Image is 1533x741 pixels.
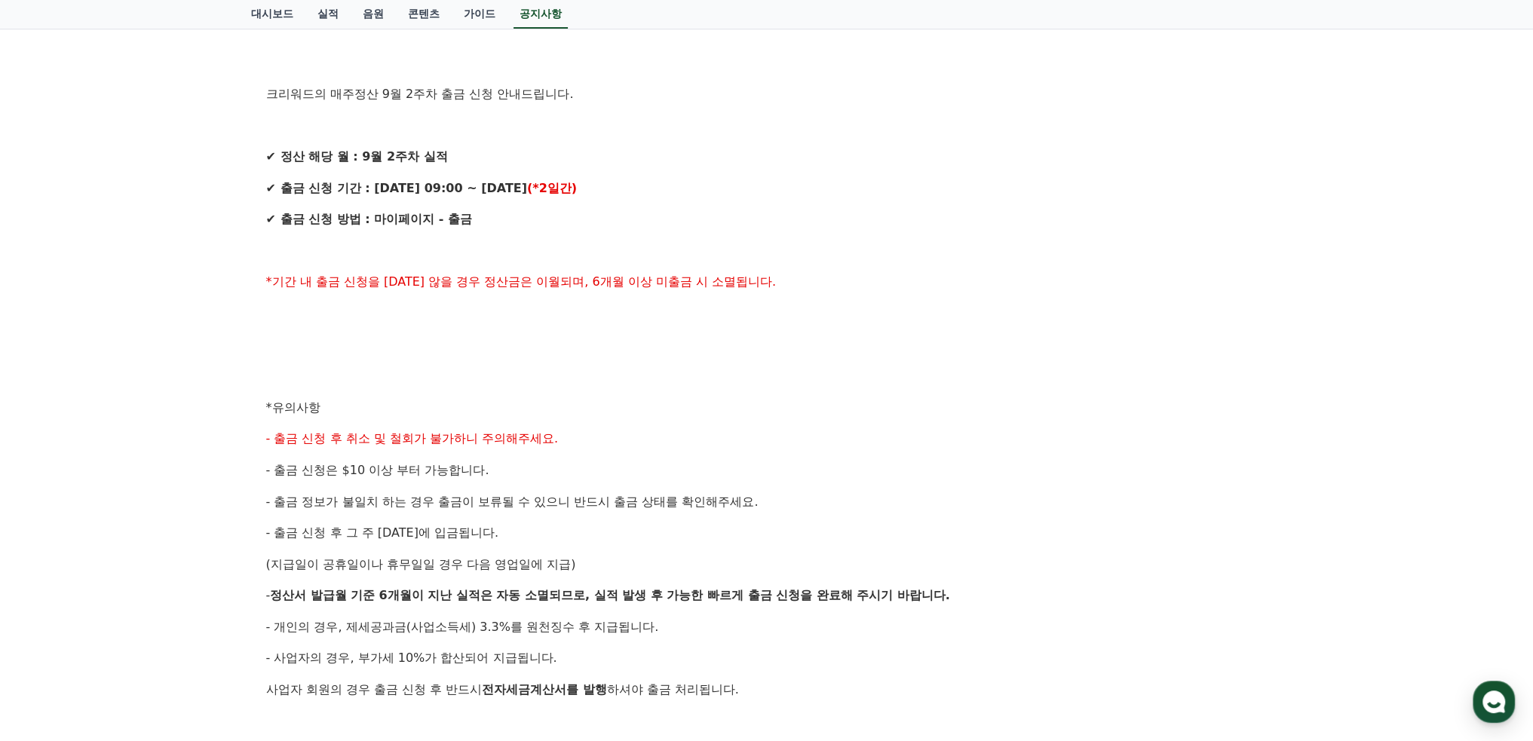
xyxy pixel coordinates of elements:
[266,274,777,289] span: *기간 내 출금 신청을 [DATE] 않을 경우 정산금은 이월되며, 6개월 이상 미출금 시 소멸됩니다.
[100,478,195,516] a: 대화
[266,400,320,415] span: *유의사항
[266,212,472,226] strong: ✔ 출금 신청 방법 : 마이페이지 - 출금
[266,149,448,164] strong: ✔ 정산 해당 월 : 9월 2주차 실적
[266,586,1268,605] p: -
[266,84,1268,104] p: 크리워드의 매주정산 9월 2주차 출금 신청 안내드립니다.
[266,682,483,697] span: 사업자 회원의 경우 출금 신청 후 반드시
[266,463,489,477] span: - 출금 신청은 $10 이상 부터 가능합니다.
[527,181,577,195] strong: (*2일간)
[266,431,559,446] span: - 출금 신청 후 취소 및 철회가 불가하니 주의해주세요.
[266,525,499,540] span: - 출금 신청 후 그 주 [DATE]에 입금됩니다.
[482,682,607,697] strong: 전자세금계산서를 발행
[607,682,739,697] span: 하셔야 출금 처리됩니다.
[48,501,57,513] span: 홈
[5,478,100,516] a: 홈
[266,557,576,571] span: (지급일이 공휴일이나 휴무일일 경우 다음 영업일에 지급)
[266,181,527,195] strong: ✔ 출금 신청 기간 : [DATE] 09:00 ~ [DATE]
[266,495,759,509] span: - 출금 정보가 불일치 하는 경우 출금이 보류될 수 있으니 반드시 출금 상태를 확인해주세요.
[233,501,251,513] span: 설정
[266,651,557,665] span: - 사업자의 경우, 부가세 10%가 합산되어 지급됩니다.
[270,588,375,602] strong: 정산서 발급월 기준
[379,588,950,602] strong: 6개월이 지난 실적은 자동 소멸되므로, 실적 발생 후 가능한 빠르게 출금 신청을 완료해 주시기 바랍니다.
[195,478,290,516] a: 설정
[266,620,659,634] span: - 개인의 경우, 제세공과금(사업소득세) 3.3%를 원천징수 후 지급됩니다.
[138,501,156,513] span: 대화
